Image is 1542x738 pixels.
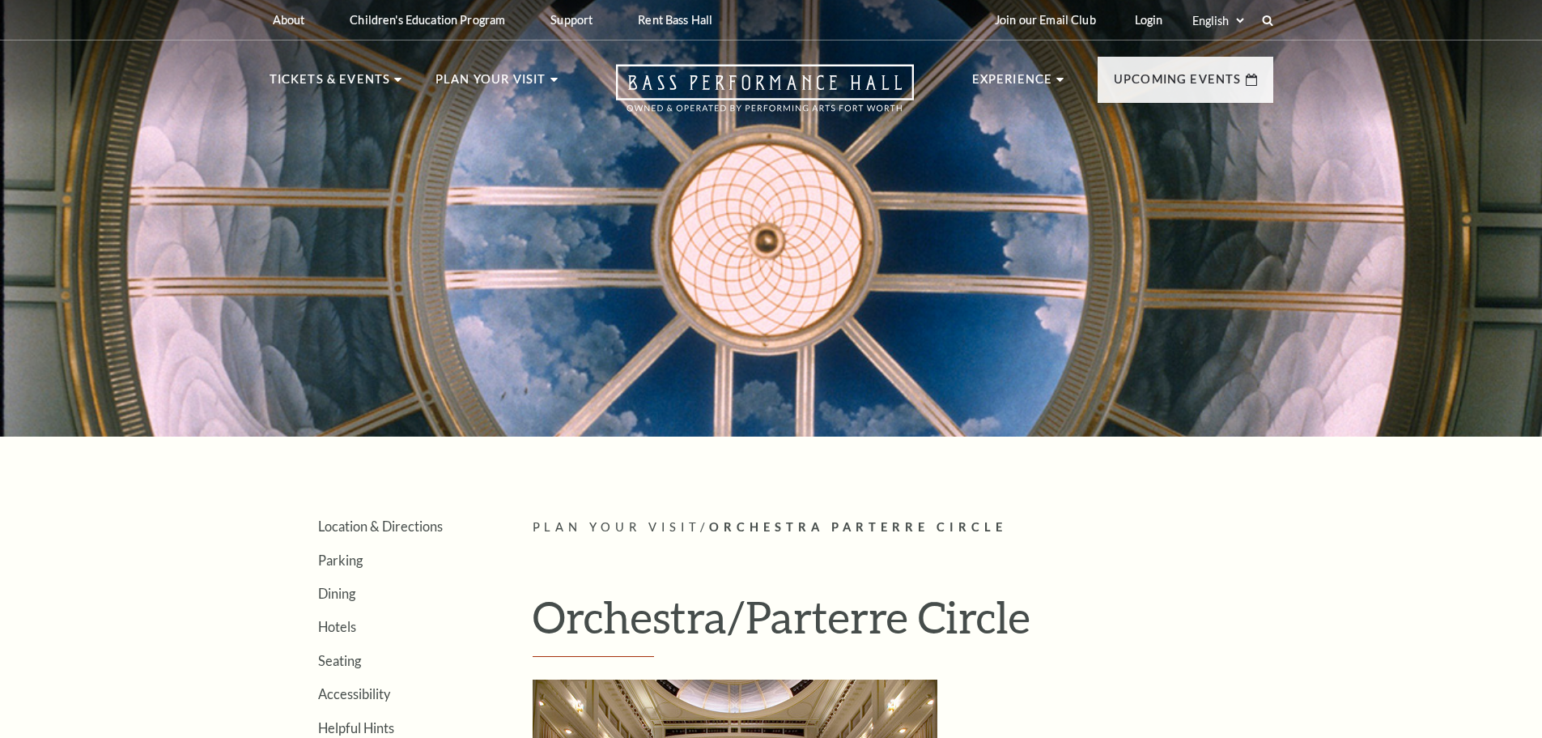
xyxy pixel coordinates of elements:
[318,653,361,668] a: Seating
[709,520,1007,534] span: Orchestra Parterre Circle
[318,686,390,702] a: Accessibility
[318,518,443,534] a: Location & Directions
[318,586,355,601] a: Dining
[318,720,394,736] a: Helpful Hints
[533,591,1273,657] h1: Orchestra/Parterre Circle
[972,70,1053,99] p: Experience
[533,520,701,534] span: Plan Your Visit
[1189,13,1247,28] select: Select:
[550,13,593,27] p: Support
[270,70,391,99] p: Tickets & Events
[638,13,712,27] p: Rent Bass Hall
[273,13,305,27] p: About
[435,70,546,99] p: Plan Your Visit
[350,13,505,27] p: Children's Education Program
[1114,70,1242,99] p: Upcoming Events
[318,619,356,634] a: Hotels
[318,552,363,568] a: Parking
[533,518,1273,538] p: /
